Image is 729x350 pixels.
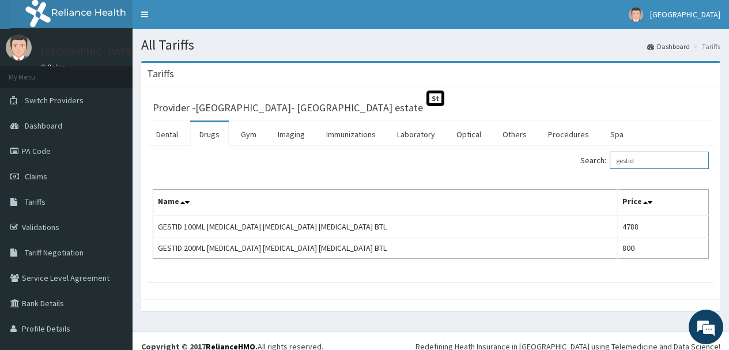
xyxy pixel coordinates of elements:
p: [GEOGRAPHIC_DATA] [40,47,135,57]
img: d_794563401_company_1708531726252_794563401 [21,58,47,86]
a: Immunizations [317,122,385,146]
th: Name [153,190,618,216]
a: Drugs [190,122,229,146]
h3: Provider - [GEOGRAPHIC_DATA]- [GEOGRAPHIC_DATA] estate [153,103,423,113]
div: Minimize live chat window [189,6,217,33]
a: Dashboard [647,42,690,51]
a: Imaging [269,122,314,146]
span: Switch Providers [25,95,84,106]
img: User Image [6,35,32,61]
a: Spa [601,122,633,146]
a: Gym [232,122,266,146]
td: 4788 [618,216,709,238]
a: Optical [447,122,490,146]
td: GESTID 200ML [MEDICAL_DATA] [MEDICAL_DATA] [MEDICAL_DATA] BTL [153,238,618,259]
span: Tariff Negotiation [25,247,84,258]
li: Tariffs [691,42,720,51]
span: Claims [25,171,47,182]
textarea: Type your message and hit 'Enter' [6,230,220,270]
a: Dental [147,122,187,146]
a: Others [493,122,536,146]
h3: Tariffs [147,69,174,79]
span: We're online! [67,103,159,219]
td: 800 [618,238,709,259]
div: Chat with us now [60,65,194,80]
a: Online [40,63,68,71]
td: GESTID 100ML [MEDICAL_DATA] [MEDICAL_DATA] [MEDICAL_DATA] BTL [153,216,618,238]
h1: All Tariffs [141,37,720,52]
input: Search: [610,152,709,169]
span: Tariffs [25,197,46,207]
span: Dashboard [25,121,62,131]
th: Price [618,190,709,216]
img: User Image [629,7,643,22]
span: [GEOGRAPHIC_DATA] [650,9,720,20]
a: Procedures [539,122,598,146]
a: Laboratory [388,122,444,146]
label: Search: [580,152,709,169]
span: St [426,91,444,106]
